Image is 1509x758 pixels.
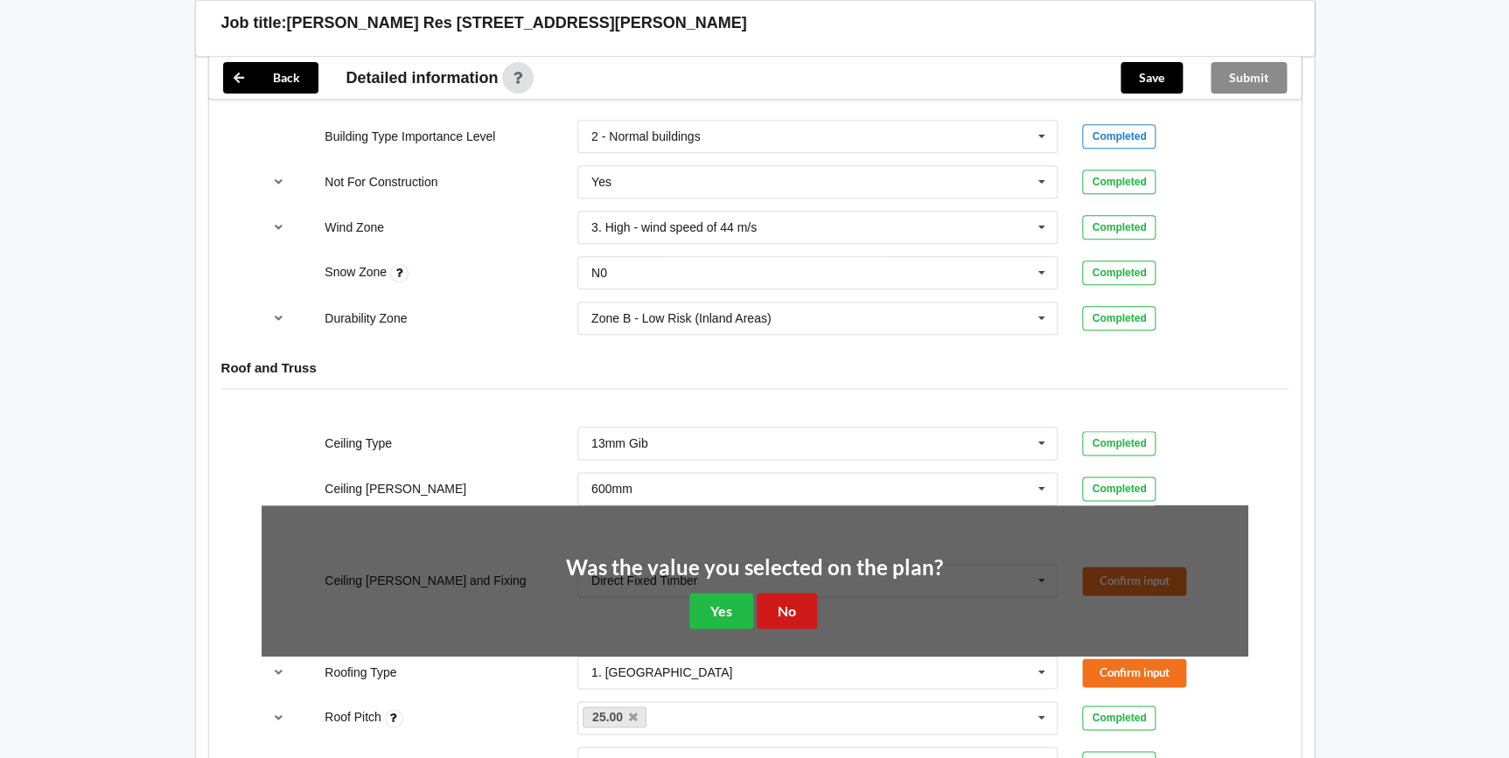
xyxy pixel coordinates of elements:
[325,710,384,724] label: Roof Pitch
[1082,170,1156,194] div: Completed
[591,267,607,279] div: N0
[1082,658,1186,687] button: Confirm input
[262,702,296,734] button: reference-toggle
[262,166,296,198] button: reference-toggle
[325,482,466,496] label: Ceiling [PERSON_NAME]
[325,220,384,234] label: Wind Zone
[262,212,296,243] button: reference-toggle
[591,221,757,233] div: 3. High - wind speed of 44 m/s
[591,130,701,143] div: 2 - Normal buildings
[689,593,753,629] button: Yes
[1082,215,1156,240] div: Completed
[325,265,390,279] label: Snow Zone
[1121,62,1183,94] button: Save
[1082,124,1156,149] div: Completed
[221,13,287,33] h3: Job title:
[591,483,632,495] div: 600mm
[287,13,747,33] h3: [PERSON_NAME] Res [STREET_ADDRESS][PERSON_NAME]
[223,62,318,94] button: Back
[262,657,296,688] button: reference-toggle
[325,129,495,143] label: Building Type Importance Level
[566,554,943,581] h2: Was the value you selected on the plan?
[1082,706,1156,730] div: Completed
[221,359,1289,376] h4: Roof and Truss
[325,665,396,679] label: Roofing Type
[757,593,817,629] button: No
[325,311,407,325] label: Durability Zone
[1082,306,1156,330] div: Completed
[325,436,392,450] label: Ceiling Type
[591,437,648,449] div: 13mm Gib
[591,176,611,188] div: Yes
[1082,261,1156,285] div: Completed
[583,706,647,727] a: 25.00
[1082,431,1156,455] div: Completed
[262,303,296,334] button: reference-toggle
[591,312,771,324] div: Zone B - Low Risk (Inland Areas)
[325,175,437,189] label: Not For Construction
[1082,476,1156,501] div: Completed
[591,666,732,678] div: 1. [GEOGRAPHIC_DATA]
[346,70,499,86] span: Detailed information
